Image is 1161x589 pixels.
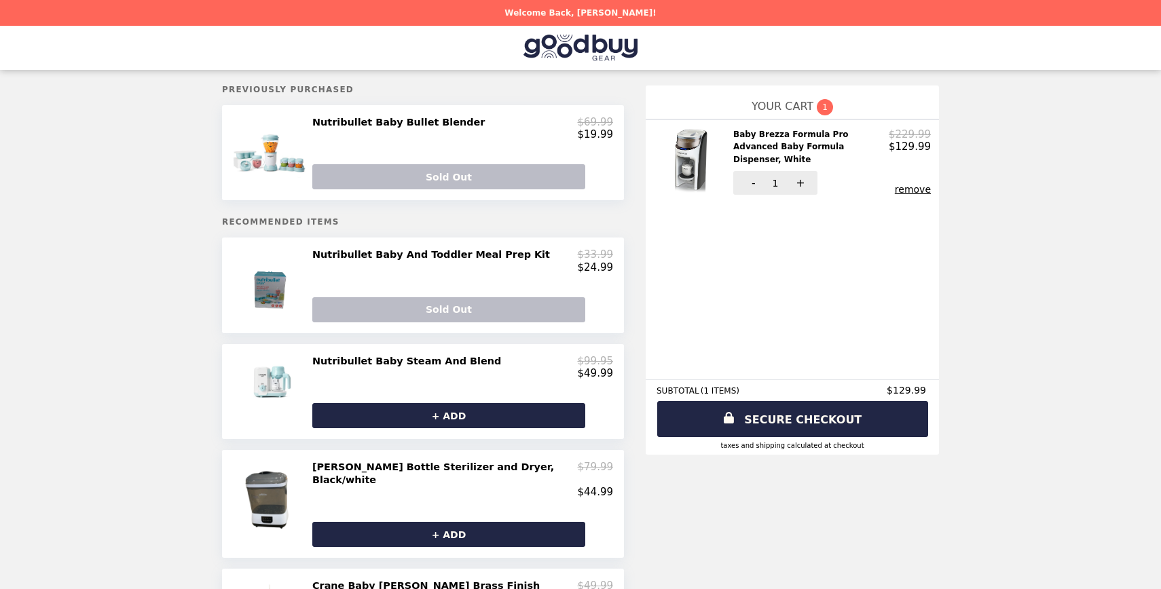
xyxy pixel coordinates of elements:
button: - [733,171,771,195]
h5: Previously Purchased [222,85,624,94]
span: ( 1 ITEMS ) [701,386,739,396]
button: + ADD [312,403,585,428]
span: 1 [773,178,779,189]
p: $33.99 [578,248,614,261]
h2: Nutribullet Baby And Toddler Meal Prep Kit [312,248,555,261]
button: + ADD [312,522,585,547]
h2: Baby Brezza Formula Pro Advanced Baby Formula Dispenser, White [733,128,889,166]
img: Nutribullet Baby Steam And Blend [232,355,311,406]
p: Welcome Back, [PERSON_NAME]! [504,8,656,18]
p: $99.95 [578,355,614,367]
img: Brand Logo [523,34,638,62]
img: Nutribullet Baby And Toddler Meal Prep Kit [240,248,301,322]
img: Baby Brezza Formula Pro Advanced Baby Formula Dispenser, White [673,128,711,195]
h2: Nutribullet Baby Steam And Blend [312,355,506,367]
img: Nutribullet Baby Bullet Blender [232,116,309,189]
p: $44.99 [578,486,614,498]
p: $19.99 [578,128,614,140]
p: $49.99 [578,367,614,379]
span: YOUR CART [752,100,813,113]
h2: [PERSON_NAME] Bottle Sterilizer and Dryer, Black/white [312,461,578,486]
p: $229.99 [889,128,931,140]
p: $129.99 [889,140,931,153]
h2: Nutribullet Baby Bullet Blender [312,116,490,128]
a: SECURE CHECKOUT [657,401,928,437]
span: SUBTOTAL [657,386,701,396]
button: remove [895,184,931,195]
p: $24.99 [578,261,614,273]
span: 1 [817,99,833,115]
p: $69.99 [578,116,614,128]
p: $79.99 [578,461,614,486]
button: + [780,171,817,195]
img: Dr. Brown's Bottle Sterilizer and Dryer, Black/white [238,461,303,547]
span: $129.99 [887,385,928,396]
div: Taxes and Shipping calculated at checkout [657,442,928,449]
h5: Recommended Items [222,217,624,227]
